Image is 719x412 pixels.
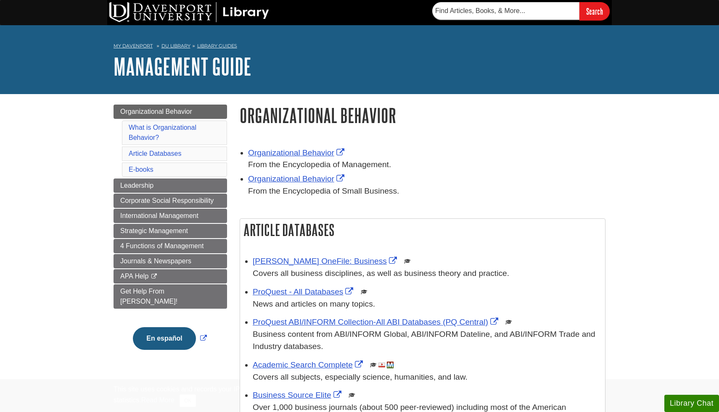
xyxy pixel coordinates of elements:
[151,274,158,279] i: This link opens in a new window
[253,257,399,265] a: Link opens in new window
[253,268,601,280] p: Covers all business disciplines, as well as business theory and practice.
[349,392,355,399] img: Scholarly or Peer Reviewed
[248,174,346,183] a: Link opens in new window
[120,182,153,189] span: Leadership
[129,166,153,173] a: E-books
[114,254,227,268] a: Journals & Newspapers
[253,328,601,353] p: Business content from ABI/INFORM Global, ABI/INFORM Dateline, and ABI/INFORM Trade and Industry d...
[129,150,181,157] a: Article Databases
[404,258,411,265] img: Scholarly or Peer Reviewed
[432,2,610,20] form: Searches DU Library's articles, books, and more
[114,239,227,253] a: 4 Functions of Management
[120,197,214,204] span: Corporate Social Responsibility
[253,391,344,399] a: Link opens in new window
[387,362,394,368] img: MeL (Michigan electronic Library)
[361,289,367,295] img: Scholarly or Peer Reviewed
[240,105,605,126] h1: Organizational Behavior
[114,384,605,407] div: This site uses cookies and records your IP address for usage statistics. Additionally, we use Goo...
[248,185,605,197] div: From the Encyclopedia of Small Business.
[120,257,191,265] span: Journals & Newspapers
[253,298,601,310] p: News and articles on many topics.
[114,269,227,283] a: APA Help
[131,335,209,342] a: Link opens in new window
[579,2,610,20] input: Search
[248,148,346,157] a: Link opens in new window
[378,362,385,368] img: Audio & Video
[114,53,251,79] a: Management Guide
[114,105,227,119] a: Organizational Behavior
[120,212,198,219] span: International Management
[240,219,605,241] h2: Article Databases
[114,42,153,50] a: My Davenport
[114,284,227,309] a: Get Help From [PERSON_NAME]!
[253,287,355,296] a: Link opens in new window
[120,108,192,115] span: Organizational Behavior
[120,242,204,249] span: 4 Functions of Management
[197,43,237,49] a: Library Guides
[133,327,196,350] button: En español
[161,43,190,49] a: DU Library
[370,362,377,368] img: Scholarly or Peer Reviewed
[664,395,719,412] button: Library Chat
[253,360,365,369] a: Link opens in new window
[114,178,227,193] a: Leadership
[114,40,605,54] nav: breadcrumb
[141,396,174,404] a: Read More
[120,273,148,280] span: APA Help
[253,371,601,383] p: Covers all subjects, especially science, humanities, and law.
[253,318,500,326] a: Link opens in new window
[114,209,227,223] a: International Management
[114,105,227,364] div: Guide Page Menu
[109,2,269,22] img: DU Library
[114,224,227,238] a: Strategic Management
[505,319,512,325] img: Scholarly or Peer Reviewed
[120,227,188,234] span: Strategic Management
[120,288,177,305] span: Get Help From [PERSON_NAME]!
[114,194,227,208] a: Corporate Social Responsibility
[432,2,579,20] input: Find Articles, Books, & More...
[129,124,196,141] a: What is Organizational Behavior?
[180,394,196,407] button: Close
[248,159,605,171] div: From the Encyclopedia of Management.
